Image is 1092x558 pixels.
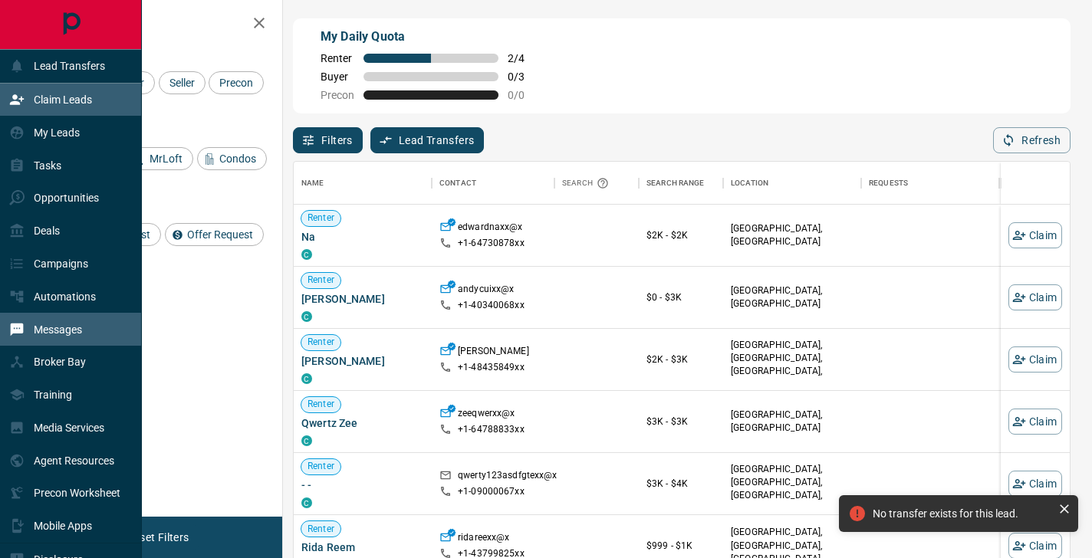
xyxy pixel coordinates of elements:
[1008,222,1062,248] button: Claim
[1008,409,1062,435] button: Claim
[646,477,715,491] p: $3K - $4K
[458,423,525,436] p: +1- 64788833xx
[144,153,188,165] span: MrLoft
[214,77,258,89] span: Precon
[646,290,715,304] p: $0 - $3K
[321,52,354,64] span: Renter
[127,147,193,170] div: MrLoft
[731,162,768,205] div: Location
[731,222,854,248] p: [GEOGRAPHIC_DATA], [GEOGRAPHIC_DATA]
[646,228,715,242] p: $2K - $2K
[861,162,999,205] div: Requests
[301,336,340,349] span: Renter
[458,283,514,299] p: andycuixx@x
[458,469,558,485] p: qwerty123asdfgtexx@x
[301,540,424,555] span: Rida Reem
[646,539,715,553] p: $999 - $1K
[301,435,312,446] div: condos.ca
[301,460,340,473] span: Renter
[458,237,525,250] p: +1- 64730878xx
[370,127,485,153] button: Lead Transfers
[165,223,264,246] div: Offer Request
[458,299,525,312] p: +1- 40340068xx
[458,345,529,361] p: [PERSON_NAME]
[301,398,340,411] span: Renter
[458,361,525,374] p: +1- 48435849xx
[301,523,340,536] span: Renter
[646,162,705,205] div: Search Range
[301,497,312,508] div: condos.ca
[301,162,324,205] div: Name
[182,228,258,241] span: Offer Request
[873,507,1052,520] div: No transfer exists for this lead.
[49,15,267,34] h2: Filters
[214,153,261,165] span: Condos
[508,89,541,101] span: 0 / 0
[301,373,312,384] div: condos.ca
[159,71,206,94] div: Seller
[731,409,854,435] p: [GEOGRAPHIC_DATA], [GEOGRAPHIC_DATA]
[646,353,715,366] p: $2K - $3K
[293,127,363,153] button: Filters
[301,291,424,307] span: [PERSON_NAME]
[321,28,541,46] p: My Daily Quota
[458,407,515,423] p: zeeqwerxx@x
[1008,346,1062,373] button: Claim
[458,221,523,237] p: edwardnaxx@x
[508,71,541,83] span: 0 / 3
[508,52,541,64] span: 2 / 4
[301,415,424,431] span: Qwertz Zee
[301,229,424,245] span: Na
[562,162,613,205] div: Search
[731,284,854,310] p: [GEOGRAPHIC_DATA], [GEOGRAPHIC_DATA]
[439,162,476,205] div: Contact
[301,212,340,225] span: Renter
[1008,284,1062,310] button: Claim
[731,339,854,405] p: [GEOGRAPHIC_DATA], [GEOGRAPHIC_DATA], [GEOGRAPHIC_DATA], [GEOGRAPHIC_DATA] | [GEOGRAPHIC_DATA]
[1008,471,1062,497] button: Claim
[646,415,715,428] p: $3K - $3K
[301,249,312,260] div: condos.ca
[321,71,354,83] span: Buyer
[301,274,340,287] span: Renter
[432,162,554,205] div: Contact
[731,463,854,529] p: [GEOGRAPHIC_DATA], [GEOGRAPHIC_DATA], [GEOGRAPHIC_DATA], [GEOGRAPHIC_DATA] | [GEOGRAPHIC_DATA]
[321,89,354,101] span: Precon
[294,162,432,205] div: Name
[458,531,509,547] p: ridareexx@x
[869,162,908,205] div: Requests
[209,71,264,94] div: Precon
[458,485,525,498] p: +1- 09000067xx
[301,311,312,322] div: condos.ca
[197,147,267,170] div: Condos
[301,478,424,493] span: - -
[639,162,723,205] div: Search Range
[117,524,199,550] button: Reset Filters
[723,162,861,205] div: Location
[993,127,1071,153] button: Refresh
[164,77,200,89] span: Seller
[301,353,424,369] span: [PERSON_NAME]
